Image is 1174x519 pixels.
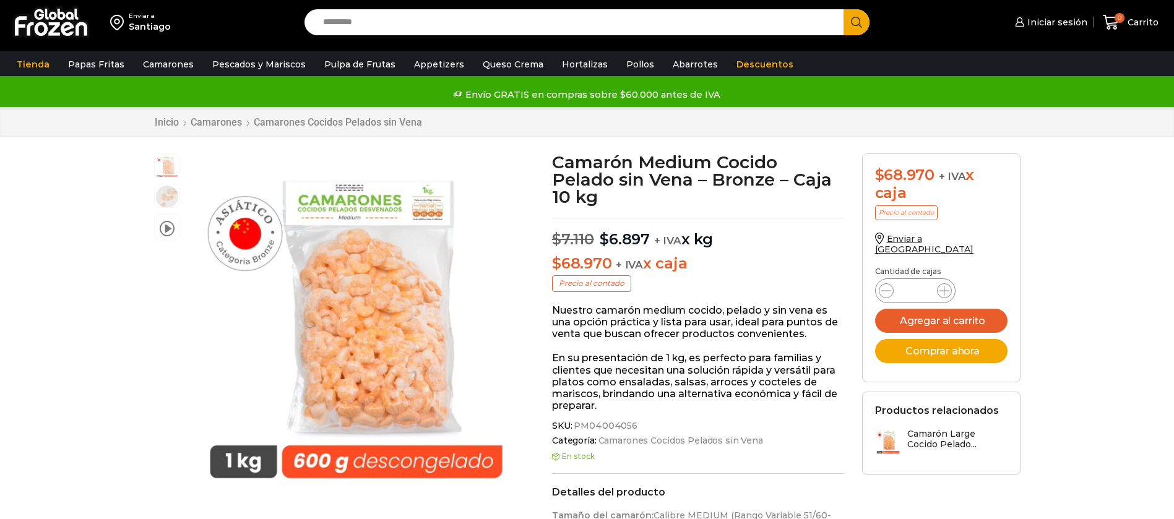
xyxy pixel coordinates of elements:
[110,12,129,33] img: address-field-icon.svg
[552,230,561,248] span: $
[552,275,631,291] p: Precio al contado
[875,429,1008,455] a: Camarón Large Cocido Pelado...
[1124,16,1159,28] span: Carrito
[552,352,844,411] p: En su presentación de 1 kg, es perfecto para familias y clientes que necesitan una solución rápid...
[600,230,609,248] span: $
[875,166,934,184] bdi: 68.970
[552,421,844,431] span: SKU:
[907,429,1008,450] h3: Camarón Large Cocido Pelado...
[1115,13,1124,23] span: 0
[155,154,179,179] span: Camarón Medium Cocido Pelado sin Vena
[1012,10,1087,35] a: Iniciar sesión
[190,116,243,128] a: Camarones
[62,53,131,76] a: Papas Fritas
[875,267,1008,276] p: Cantidad de cajas
[552,255,844,273] p: x caja
[730,53,800,76] a: Descuentos
[875,339,1008,363] button: Comprar ahora
[408,53,470,76] a: Appetizers
[129,12,171,20] div: Enviar a
[552,254,611,272] bdi: 68.970
[137,53,200,76] a: Camarones
[11,53,56,76] a: Tienda
[875,166,884,184] span: $
[939,170,966,182] span: + IVA
[904,282,927,299] input: Product quantity
[552,153,844,205] h1: Camarón Medium Cocido Pelado sin Vena – Bronze – Caja 10 kg
[155,184,179,209] span: camaron medium bronze
[318,53,402,76] a: Pulpa de Frutas
[875,166,1008,202] div: x caja
[477,53,550,76] a: Queso Crema
[552,452,844,461] p: En stock
[875,309,1008,333] button: Agregar al carrito
[552,435,844,446] span: Categoría:
[620,53,660,76] a: Pollos
[572,421,637,431] span: PM04004056
[875,405,999,416] h2: Productos relacionados
[552,254,561,272] span: $
[1024,16,1087,28] span: Iniciar sesión
[600,230,650,248] bdi: 6.897
[844,9,870,35] button: Search button
[206,53,312,76] a: Pescados y Mariscos
[597,435,763,446] a: Camarones Cocidos Pelados sin Vena
[154,116,179,128] a: Inicio
[253,116,423,128] a: Camarones Cocidos Pelados sin Vena
[154,116,423,128] nav: Breadcrumb
[1100,8,1162,37] a: 0 Carrito
[667,53,724,76] a: Abarrotes
[556,53,614,76] a: Hortalizas
[552,218,844,249] p: x kg
[616,259,643,271] span: + IVA
[129,20,171,33] div: Santiago
[875,205,938,220] p: Precio al contado
[552,486,844,498] h2: Detalles del producto
[875,233,974,255] a: Enviar a [GEOGRAPHIC_DATA]
[654,234,681,247] span: + IVA
[552,304,844,340] p: Nuestro camarón medium cocido, pelado y sin vena es una opción práctica y lista para usar, ideal ...
[552,230,594,248] bdi: 7.110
